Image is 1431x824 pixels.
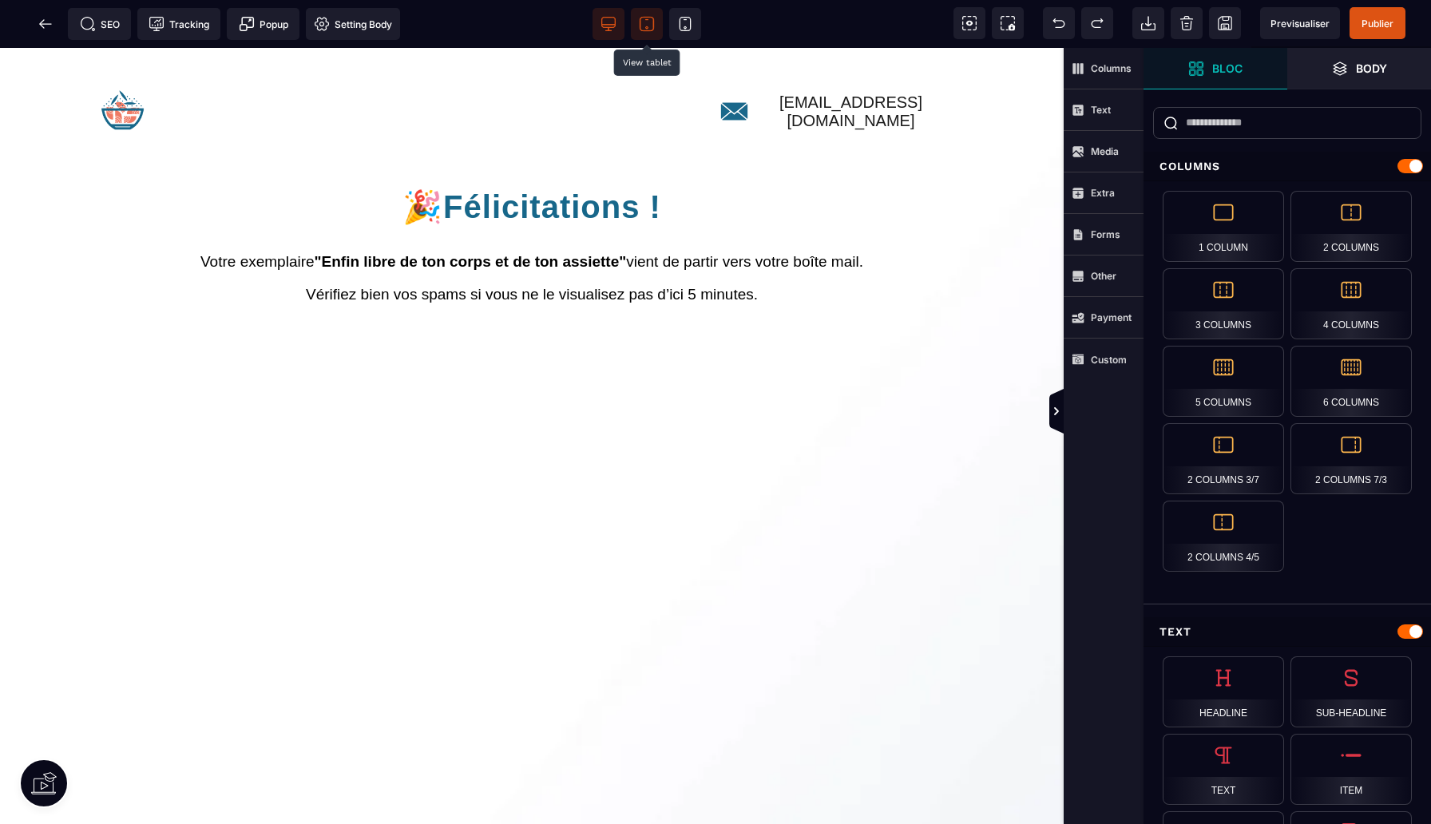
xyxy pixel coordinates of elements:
[1290,346,1412,417] div: 6 Columns
[1144,617,1431,647] div: Text
[1290,268,1412,339] div: 4 Columns
[1163,191,1284,262] div: 1 Column
[1287,48,1431,89] span: Open Layer Manager
[1091,228,1120,240] strong: Forms
[719,52,754,75] img: ca123dc58046a3170da6b76f7ae694fa_Icone_mail_-_Bleu.svg
[1144,48,1287,89] span: Open Blocks
[149,16,209,32] span: Tracking
[112,238,952,256] p: Vérifiez bien vos spams si vous ne le visualisez pas d’ici 5 minutes.
[314,16,392,32] span: Setting Body
[1091,104,1111,116] strong: Text
[80,16,120,32] span: SEO
[1091,62,1132,74] strong: Columns
[1091,354,1127,366] strong: Custom
[1290,423,1412,494] div: 2 Columns 7/3
[1163,656,1284,727] div: Headline
[1290,656,1412,727] div: Sub-Headline
[1290,191,1412,262] div: 2 Columns
[1212,62,1243,74] strong: Bloc
[1260,7,1340,39] span: Preview
[1091,145,1119,157] strong: Media
[112,205,952,224] p: Votre exemplaire vient de partir vers votre boîte mail.
[1163,268,1284,339] div: 3 Columns
[1163,501,1284,572] div: 2 Columns 4/5
[1091,187,1115,199] strong: Extra
[315,205,627,222] strong: "Enfin libre de ton corps et de ton assiette"
[100,40,145,85] img: ceda149cfb68445fcc8fbbdc1ee5c05d_YR_logo_web-04.png
[1144,152,1431,181] div: Columns
[112,132,952,186] h1: 🎉
[1270,18,1330,30] span: Previsualiser
[1362,18,1393,30] span: Publier
[1091,270,1116,282] strong: Other
[443,141,661,176] span: Félicitations !
[953,7,985,39] span: View components
[1290,734,1412,805] div: Item
[1356,62,1387,74] strong: Body
[1163,346,1284,417] div: 5 Columns
[1091,311,1132,323] strong: Payment
[992,7,1024,39] span: Screenshot
[1163,734,1284,805] div: Text
[239,16,288,32] span: Popup
[1163,423,1284,494] div: 2 Columns 3/7
[754,46,948,82] text: [EMAIL_ADDRESS][DOMAIN_NAME]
